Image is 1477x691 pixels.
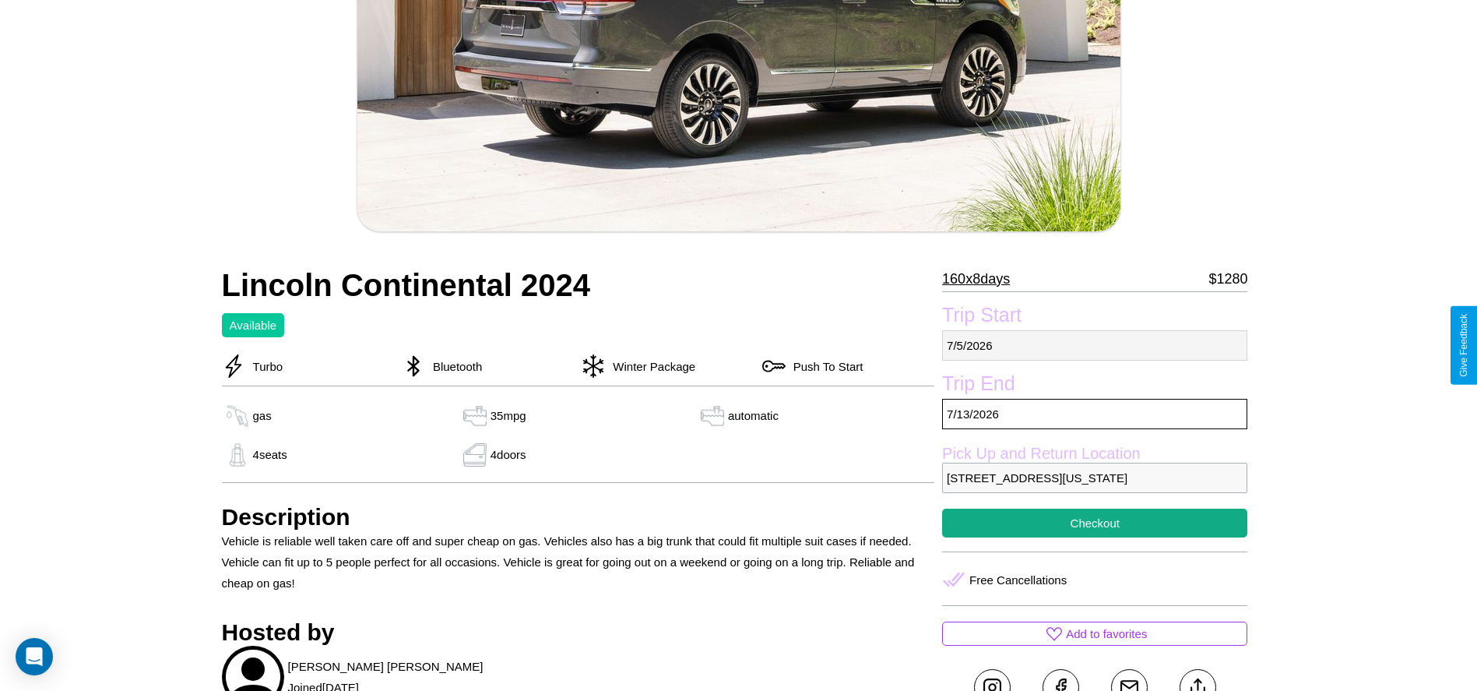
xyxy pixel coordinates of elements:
img: gas [222,404,253,428]
img: gas [459,443,491,467]
h2: Lincoln Continental 2024 [222,268,935,303]
p: Turbo [245,356,283,377]
img: gas [459,404,491,428]
p: [PERSON_NAME] [PERSON_NAME] [288,656,484,677]
p: 4 doors [491,444,526,465]
h3: Description [222,504,935,531]
p: Available [230,315,277,336]
p: 35 mpg [491,405,526,426]
p: Push To Start [786,356,863,377]
img: gas [697,404,728,428]
button: Add to favorites [942,622,1247,646]
p: 7 / 13 / 2026 [942,399,1247,429]
img: gas [222,443,253,467]
p: Free Cancellations [969,569,1067,591]
p: $ 1280 [1208,266,1247,291]
div: Open Intercom Messenger [16,638,53,675]
p: gas [253,405,272,426]
p: 7 / 5 / 2026 [942,330,1247,361]
div: Give Feedback [1458,314,1469,377]
p: Add to favorites [1066,623,1147,644]
p: [STREET_ADDRESS][US_STATE] [942,463,1247,493]
button: Checkout [942,509,1247,538]
p: Bluetooth [425,356,482,377]
h3: Hosted by [222,619,935,646]
label: Trip Start [942,304,1247,330]
p: automatic [728,405,779,426]
label: Pick Up and Return Location [942,445,1247,463]
p: 4 seats [253,444,287,465]
p: 160 x 8 days [942,266,1010,291]
label: Trip End [942,372,1247,399]
p: Winter Package [605,356,695,377]
p: Vehicle is reliable well taken care off and super cheap on gas. Vehicles also has a big trunk tha... [222,531,935,594]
